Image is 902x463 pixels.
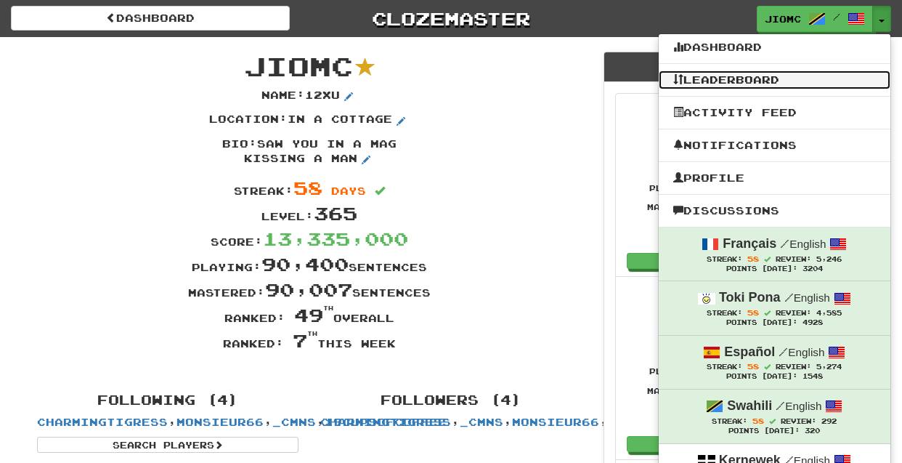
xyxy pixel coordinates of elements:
[314,202,357,224] span: 365
[293,177,322,198] span: 58
[647,119,822,138] div: Streak:
[627,253,842,269] a: Play
[26,328,593,353] div: Ranked: this week
[659,390,890,443] a: Swahili /English Streak: 58 Review: 292 Points [DATE]: 320
[11,6,290,31] a: Dashboard
[707,363,742,371] span: Streak:
[647,139,822,158] div: Level:
[647,322,822,341] div: Level:
[26,277,593,302] div: Mastered: sentences
[320,393,582,408] h4: Followers (4)
[26,201,593,226] div: Level:
[757,6,873,32] a: JioMc /
[659,336,890,389] a: Español /English Streak: 58 Review: 5,274 Points [DATE]: 1548
[331,185,366,197] span: days
[312,361,360,375] iframe: fb:share_button Facebook Social Plugin
[37,437,298,453] a: Search Players
[673,372,876,382] div: Points [DATE]: 1548
[209,112,410,129] p: Location : in a cottage
[307,330,317,337] sup: th
[37,393,298,408] h4: Following (4)
[263,228,408,249] span: 13,335,000
[200,137,418,169] p: Bio : saw you in a mag kissing a man
[784,291,830,304] small: English
[647,196,822,214] div: Mastered sentences
[647,398,822,417] div: Ranked: overall
[312,6,590,31] a: Clozemaster
[26,175,593,201] div: Streak:
[659,103,890,122] a: Activity Feed
[659,38,890,57] a: Dashboard
[647,341,822,360] div: Score:
[747,362,759,371] span: 58
[647,360,822,379] div: Playing sentences
[776,309,811,317] span: Review:
[752,416,764,425] span: 58
[512,416,599,428] a: monsieur66
[727,398,772,413] strong: Swahili
[320,416,451,428] a: CharmingTigress
[821,417,837,425] span: 292
[765,12,801,25] span: JioMc
[816,309,842,317] span: 4,585
[26,226,593,251] div: Score:
[293,329,317,351] span: 7
[779,346,824,358] small: English
[707,255,742,263] span: Streak:
[460,416,503,428] a: _cmns
[784,291,794,304] span: /
[780,237,789,250] span: /
[659,281,890,334] a: Toki Pona /English Streak: 58 Review: 4,585 Points [DATE]: 4928
[776,400,821,412] small: English
[659,136,890,155] a: Notifications
[37,416,168,428] a: CharmingTigress
[747,308,759,317] span: 58
[627,436,842,452] a: Play
[764,256,771,262] span: Streak includes today.
[659,169,890,188] a: Profile
[647,158,822,177] div: Score:
[26,251,593,277] div: Playing: sentences
[673,318,876,328] div: Points [DATE]: 4928
[604,52,864,82] div: Languages
[707,309,742,317] span: Streak:
[659,228,890,281] a: Français /English Streak: 58 Review: 5,246 Points [DATE]: 3204
[779,345,788,358] span: /
[816,255,842,263] span: 5,246
[244,50,353,81] span: JioMc
[816,363,842,371] span: 5,274
[265,278,352,300] span: 90,007
[647,379,822,398] div: Mastered sentences
[776,363,811,371] span: Review:
[176,416,264,428] a: monsieur66
[272,416,316,428] a: _cmns
[723,236,776,251] strong: Français
[323,305,333,312] sup: th
[724,345,775,359] strong: Español
[647,215,822,234] div: Ranked: overall
[261,88,357,105] p: Name : 12xu
[309,386,593,430] div: , , ,
[780,238,826,250] small: English
[673,427,876,436] div: Points [DATE]: 320
[647,234,822,253] div: Ranked: this week
[659,201,890,220] a: Discussions
[647,177,822,196] div: Playing sentences
[26,302,593,328] div: Ranked: overall
[26,386,309,453] div: , , ,
[294,304,333,326] span: 49
[764,310,771,316] span: Streak includes today.
[673,265,876,274] div: Points [DATE]: 3204
[259,361,306,375] iframe: X Post Button
[781,417,816,425] span: Review:
[769,418,776,424] span: Streak includes today.
[776,255,811,263] span: Review:
[776,399,785,412] span: /
[647,303,822,322] div: Streak:
[712,417,747,425] span: Streak:
[261,253,349,275] span: 90,400
[659,71,890,89] a: Leaderboard
[647,417,822,436] div: Ranked: this week
[764,363,771,370] span: Streak includes today.
[719,290,781,305] strong: Toki Pona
